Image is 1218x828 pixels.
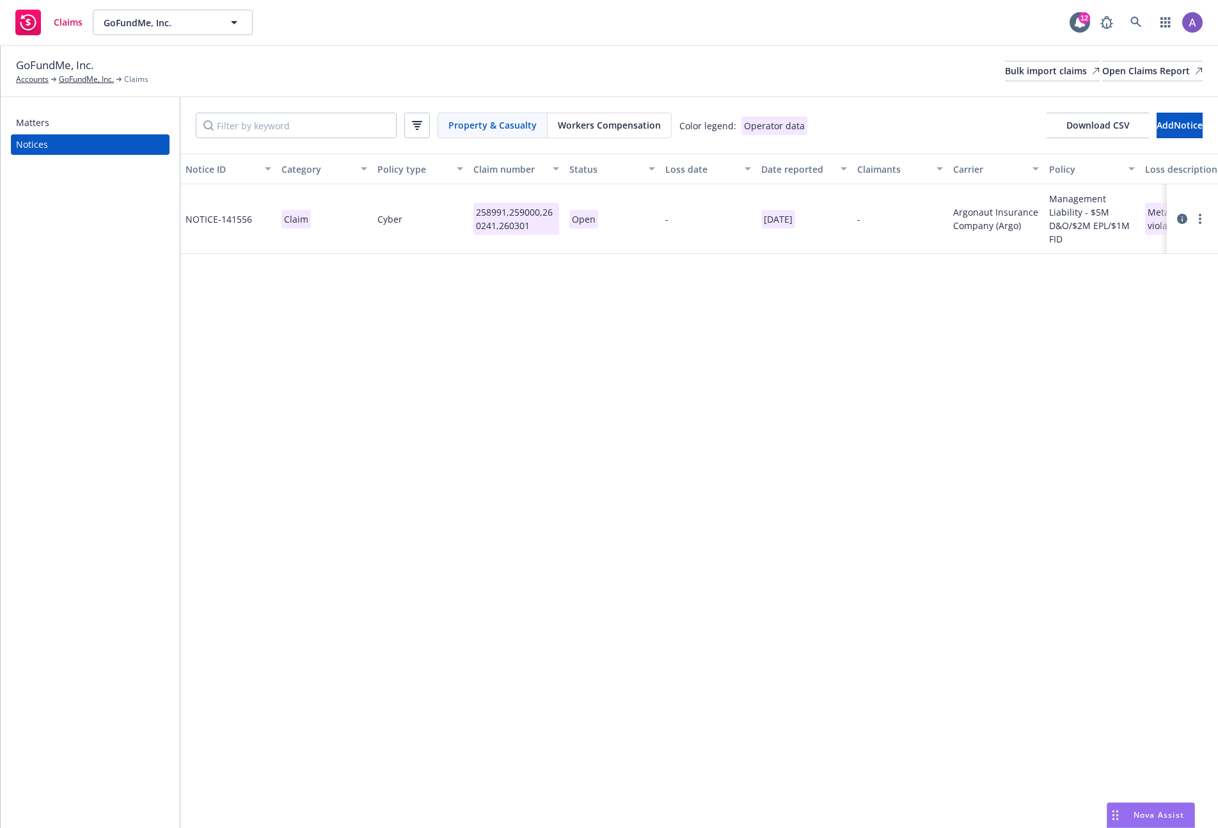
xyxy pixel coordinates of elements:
input: Filter by keyword [196,113,397,138]
div: Policy [1049,163,1121,176]
div: Date reported [761,163,833,176]
div: - [660,184,756,254]
div: Notice ID [186,163,257,176]
button: GoFundMe, Inc. [93,10,253,35]
button: AddNotice [1157,113,1203,138]
a: Matters [11,113,170,133]
button: Loss date [660,154,756,184]
div: Status [569,163,641,176]
button: Status [564,154,660,184]
a: more [1192,211,1208,227]
button: Claim number [468,154,564,184]
div: Policy type [377,163,449,176]
span: NOTICE- 141556 [186,212,252,226]
button: Carrier [948,154,1044,184]
a: GoFundMe, Inc. [59,74,114,85]
div: Category [281,163,353,176]
span: Nova Assist [1134,809,1184,820]
a: Switch app [1153,10,1178,35]
button: Policy [1044,154,1140,184]
span: Claims [54,17,83,28]
div: Operator data [741,116,807,135]
div: Matters [16,113,49,133]
button: Policy type [372,154,468,184]
p: Claim [281,210,311,228]
span: Claims [124,74,148,85]
button: Claimants [852,154,948,184]
a: Notices [11,134,170,155]
div: Color legend: [679,119,736,132]
span: Management Liability - $5M D&O/$2M EPL/$1M FID [1049,192,1135,246]
p: [DATE] [761,210,795,228]
button: Nova Assist [1107,802,1195,828]
div: Notices [16,134,48,155]
a: Bulk import claims [1005,61,1100,81]
button: Category [276,154,372,184]
div: Claim number [473,163,545,176]
span: Cyber [377,212,402,226]
button: Notice ID [180,154,276,184]
div: Carrier [953,163,1025,176]
div: Loss date [665,163,737,176]
a: Accounts [16,74,49,85]
a: Search [1123,10,1149,35]
p: Open [569,210,598,228]
a: Open Claims Report [1102,61,1203,81]
span: Download CSV [1066,119,1130,131]
img: photo [1182,12,1203,33]
span: Property & Casualty [448,118,537,132]
div: - [857,212,860,226]
p: 258991,259000,260241,260301 [473,203,559,235]
div: Claimants [857,163,929,176]
a: Report a Bug [1094,10,1119,35]
button: Download CSV [1047,113,1149,138]
div: 12 [1079,12,1090,24]
span: Workers Compensation [558,118,661,132]
button: Date reported [756,154,852,184]
span: Argonaut Insurance Company (Argo) [953,205,1039,232]
span: GoFundMe, Inc. [16,57,93,74]
span: Add Notice [1157,119,1203,131]
span: GoFundMe, Inc. [104,16,214,29]
div: Drag to move [1107,803,1123,827]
